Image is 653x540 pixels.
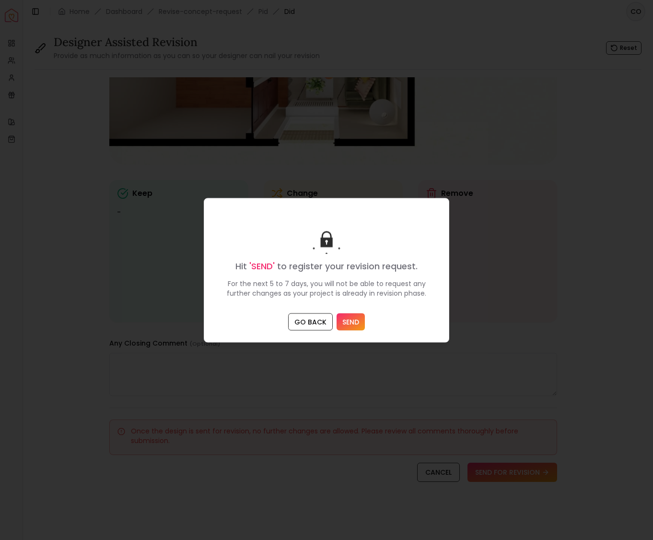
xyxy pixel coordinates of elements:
div: Hit to register your revision request. [216,259,437,273]
p: For the next 5 to 7 days, you will not be able to request any further changes as your project is ... [216,278,437,298]
span: 'SEND' [249,260,275,272]
button: GO BACK [288,313,333,330]
div: animation [303,217,350,253]
button: SEND [337,313,365,330]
